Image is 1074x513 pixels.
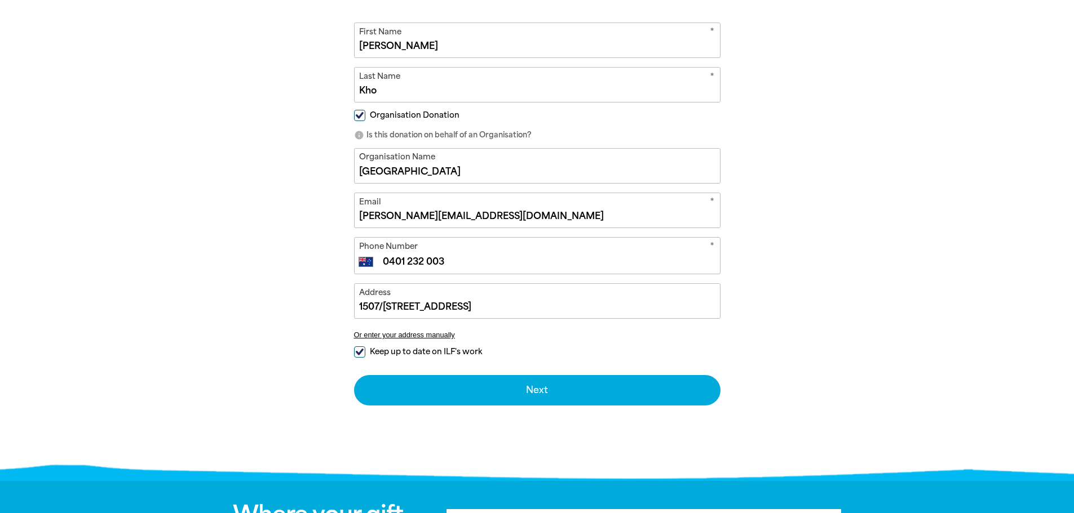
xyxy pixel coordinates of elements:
[370,110,459,121] span: Organisation Donation
[354,110,365,121] input: Organisation Donation
[370,346,482,357] span: Keep up to date on ILF's work
[354,130,364,140] i: info
[354,375,721,405] button: Next
[354,331,721,339] button: Or enter your address manually
[354,130,721,141] p: Is this donation on behalf of an Organisation?
[354,346,365,358] input: Keep up to date on ILF's work
[710,240,714,255] i: Required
